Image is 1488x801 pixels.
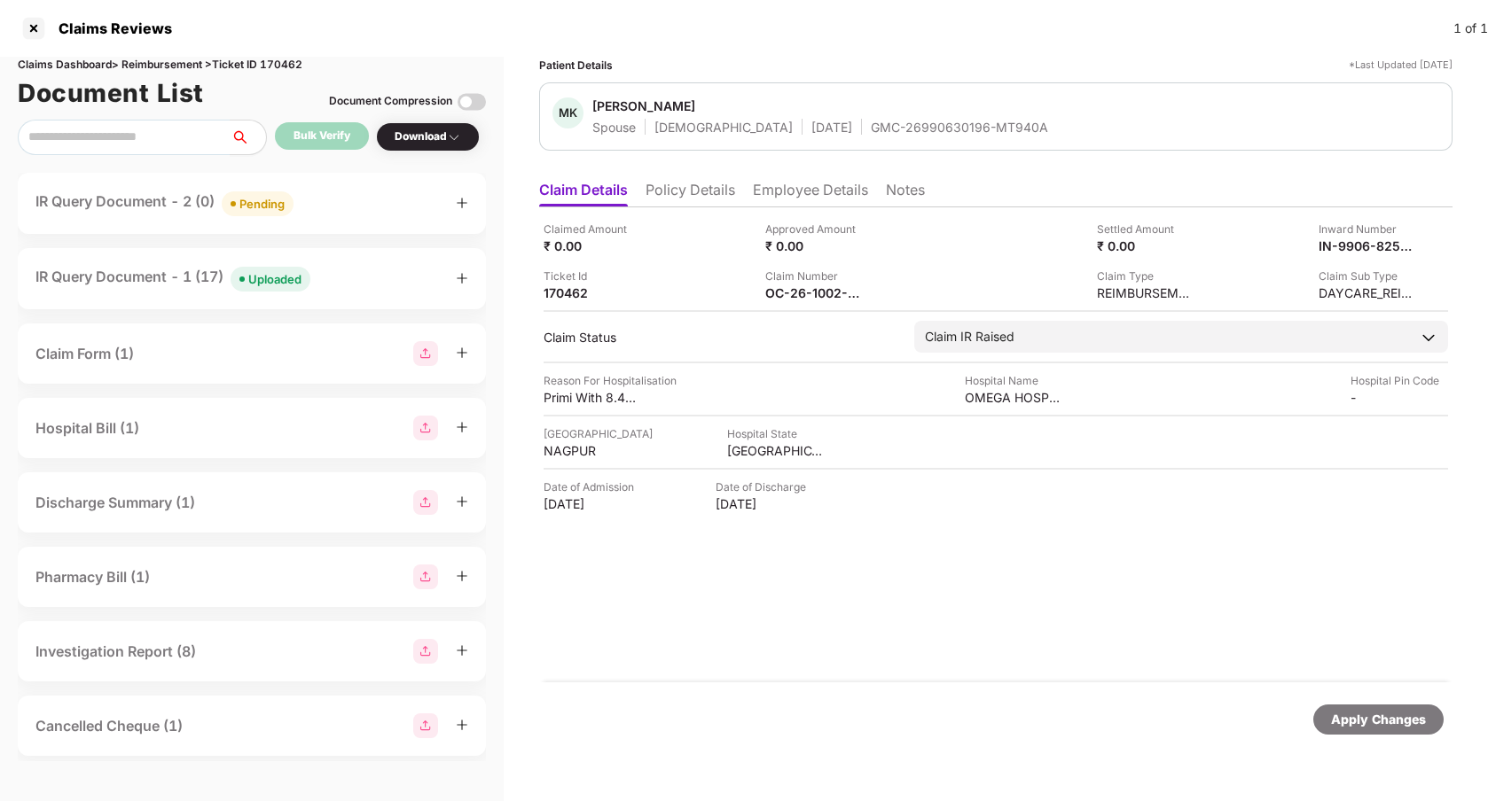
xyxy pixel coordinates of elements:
[765,237,863,254] div: ₹ 0.00
[456,495,468,508] span: plus
[413,564,438,589] img: svg+xml;base64,PHN2ZyBpZD0iR3JvdXBfMjg4MTMiIGRhdGEtbmFtZT0iR3JvdXAgMjg4MTMiIHhtbG5zPSJodHRwOi8vd3...
[230,120,267,155] button: search
[592,97,695,114] div: [PERSON_NAME]
[329,93,452,110] div: Document Compression
[654,119,793,136] div: [DEMOGRAPHIC_DATA]
[811,119,852,136] div: [DATE]
[765,268,863,284] div: Claim Number
[925,327,1014,346] div: Claim IR Raised
[413,490,438,515] img: svg+xml;base64,PHN2ZyBpZD0iR3JvdXBfMjg4MTMiIGRhdGEtbmFtZT0iR3JvdXAgMjg4MTMiIHhtbG5zPSJodHRwOi8vd3...
[1097,221,1194,237] div: Settled Amount
[35,343,134,365] div: Claim Form (1)
[1331,710,1426,729] div: Apply Changes
[544,284,641,301] div: 170462
[1319,221,1416,237] div: Inward Number
[544,268,641,284] div: Ticket Id
[544,329,897,346] div: Claim Status
[447,130,461,144] img: svg+xml;base64,PHN2ZyBpZD0iRHJvcGRvd24tMzJ4MzIiIHhtbG5zPSJodHRwOi8vd3d3LnczLm9yZy8yMDAwL3N2ZyIgd2...
[544,425,653,442] div: [GEOGRAPHIC_DATA]
[965,389,1062,406] div: OMEGA HOSPITAL-A UNIT OF [PERSON_NAME] HOSPITALS PVT. LTD.
[456,421,468,433] span: plus
[965,372,1062,389] div: Hospital Name
[552,97,583,128] div: MK
[413,341,438,366] img: svg+xml;base64,PHN2ZyBpZD0iR3JvdXBfMjg4MTMiIGRhdGEtbmFtZT0iR3JvdXAgMjg4MTMiIHhtbG5zPSJodHRwOi8vd3...
[458,88,486,116] img: svg+xml;base64,PHN2ZyBpZD0iVG9nZ2xlLTMyeDMyIiB4bWxucz0iaHR0cDovL3d3dy53My5vcmcvMjAwMC9zdmciIHdpZH...
[1097,284,1194,301] div: REIMBURSEMENT
[35,566,150,588] div: Pharmacy Bill (1)
[35,641,196,663] div: Investigation Report (8)
[1453,19,1488,38] div: 1 of 1
[592,119,636,136] div: Spouse
[35,266,310,292] div: IR Query Document - 1 (17)
[727,425,825,442] div: Hospital State
[456,644,468,657] span: plus
[1349,57,1453,74] div: *Last Updated [DATE]
[18,74,204,113] h1: Document List
[413,416,438,440] img: svg+xml;base64,PHN2ZyBpZD0iR3JvdXBfMjg4MTMiIGRhdGEtbmFtZT0iR3JvdXAgMjg4MTMiIHhtbG5zPSJodHRwOi8vd3...
[1351,389,1448,406] div: -
[456,719,468,731] span: plus
[35,417,139,439] div: Hospital Bill (1)
[544,495,641,512] div: [DATE]
[239,195,285,213] div: Pending
[544,237,641,254] div: ₹ 0.00
[456,346,468,359] span: plus
[1097,237,1194,254] div: ₹ 0.00
[230,130,266,144] span: search
[544,442,641,459] div: NAGPUR
[248,270,302,288] div: Uploaded
[765,284,863,301] div: OC-26-1002-8403-00433386
[1351,372,1448,389] div: Hospital Pin Code
[413,713,438,738] img: svg+xml;base64,PHN2ZyBpZD0iR3JvdXBfMjg4MTMiIGRhdGEtbmFtZT0iR3JvdXAgMjg4MTMiIHhtbG5zPSJodHRwOi8vd3...
[765,221,863,237] div: Approved Amount
[716,495,813,512] div: [DATE]
[544,389,641,406] div: Primi With 8.4weeks Pregnancy [MEDICAL_DATA]
[539,57,613,74] div: Patient Details
[35,492,195,514] div: Discharge Summary (1)
[727,442,825,459] div: [GEOGRAPHIC_DATA]
[1420,329,1437,346] img: downArrowIcon
[413,639,438,664] img: svg+xml;base64,PHN2ZyBpZD0iR3JvdXBfMjg4MTMiIGRhdGEtbmFtZT0iR3JvdXAgMjg4MTMiIHhtbG5zPSJodHRwOi8vd3...
[456,272,468,284] span: plus
[886,181,925,206] li: Notes
[646,181,735,206] li: Policy Details
[539,181,628,206] li: Claim Details
[294,128,350,144] div: Bulk Verify
[1097,268,1194,284] div: Claim Type
[1319,237,1416,254] div: IN-9906-8255151
[35,715,183,737] div: Cancelled Cheque (1)
[35,191,294,216] div: IR Query Document - 2 (0)
[18,57,486,74] div: Claims Dashboard > Reimbursement > Ticket ID 170462
[716,478,813,495] div: Date of Discharge
[48,19,172,37] div: Claims Reviews
[456,570,468,582] span: plus
[1319,268,1416,284] div: Claim Sub Type
[544,478,641,495] div: Date of Admission
[1319,284,1416,301] div: DAYCARE_REIMBURSEMENT
[871,119,1048,136] div: GMC-26990630196-MT940A
[456,197,468,209] span: plus
[544,221,641,237] div: Claimed Amount
[753,181,868,206] li: Employee Details
[544,372,677,389] div: Reason For Hospitalisation
[395,128,461,145] div: Download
